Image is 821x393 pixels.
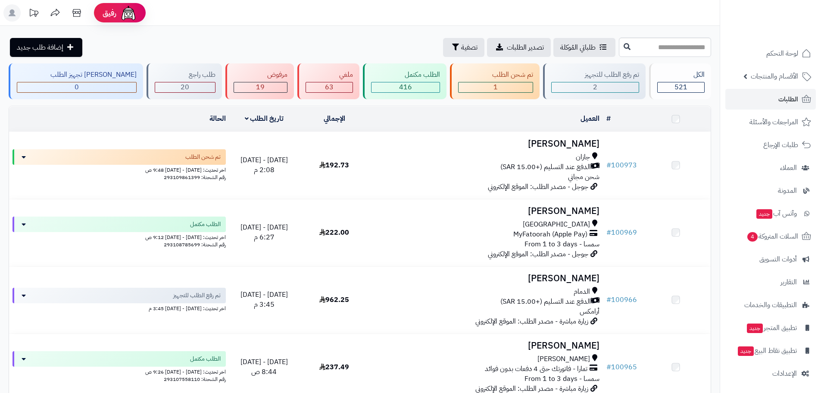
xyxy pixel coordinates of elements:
[524,239,599,249] span: سمسا - From 1 to 3 days
[240,155,288,175] span: [DATE] - [DATE] 2:08 م
[459,82,532,92] div: 1
[560,42,596,53] span: طلباتي المُوكلة
[373,206,599,216] h3: [PERSON_NAME]
[725,89,816,110] a: الطلبات
[164,241,226,248] span: رقم الشحنة: 293108785699
[75,82,79,92] span: 0
[780,276,797,288] span: التقارير
[737,345,797,357] span: تطبيق نقاط البيع
[772,368,797,380] span: الإعدادات
[762,21,813,39] img: logo-2.png
[12,303,226,312] div: اخر تحديث: [DATE] - [DATE] 3:45 م
[763,139,798,151] span: طلبات الإرجاع
[209,113,226,124] a: الحالة
[725,180,816,201] a: المدونة
[373,274,599,283] h3: [PERSON_NAME]
[296,63,361,99] a: ملغي 63
[766,47,798,60] span: لوحة التحكم
[164,375,226,383] span: رقم الشحنة: 293107558110
[256,82,265,92] span: 19
[23,4,44,24] a: تحديثات المنصة
[373,139,599,149] h3: [PERSON_NAME]
[17,42,63,53] span: إضافة طلب جديد
[756,209,772,219] span: جديد
[568,172,599,182] span: شحن مجاني
[747,324,763,333] span: جديد
[306,70,353,80] div: ملغي
[606,160,611,170] span: #
[475,316,588,327] span: زيارة مباشرة - مصدر الطلب: الموقع الإلكتروني
[606,160,637,170] a: #100973
[10,38,82,57] a: إضافة طلب جديد
[523,220,590,230] span: [GEOGRAPHIC_DATA]
[324,113,345,124] a: الإجمالي
[173,291,221,300] span: تم رفع الطلب للتجهيز
[725,226,816,247] a: السلات المتروكة4
[725,318,816,338] a: تطبيق المتجرجديد
[240,357,288,377] span: [DATE] - [DATE] 8:44 ص
[458,70,533,80] div: تم شحن الطلب
[537,354,590,364] span: [PERSON_NAME]
[371,70,440,80] div: الطلب مكتمل
[576,152,590,162] span: جازان
[725,112,816,132] a: المراجعات والأسئلة
[443,38,484,57] button: تصفية
[164,173,226,181] span: رقم الشحنة: 293109861399
[778,185,797,197] span: المدونة
[746,230,798,242] span: السلات المتروكة
[461,42,478,53] span: تصفية
[674,82,687,92] span: 521
[553,38,615,57] a: طلباتي المُوكلة
[581,113,599,124] a: العميل
[371,82,440,92] div: 416
[240,222,288,242] span: [DATE] - [DATE] 6:27 م
[17,82,136,92] div: 0
[606,362,637,372] a: #100965
[725,135,816,155] a: طلبات الإرجاع
[145,63,223,99] a: طلب راجع 20
[744,299,797,311] span: التطبيقات والخدمات
[725,249,816,270] a: أدوات التسويق
[647,63,713,99] a: الكل521
[725,272,816,292] a: التقارير
[606,113,611,124] a: #
[780,162,797,174] span: العملاء
[190,355,221,363] span: الطلب مكتمل
[755,208,797,220] span: وآتس آب
[399,82,412,92] span: 416
[488,249,588,259] span: جوجل - مصدر الطلب: الموقع الإلكتروني
[12,165,226,174] div: اخر تحديث: [DATE] - [DATE] 9:48 ص
[507,42,544,53] span: تصدير الطلبات
[500,297,591,307] span: الدفع عند التسليم (+15.00 SAR)
[725,203,816,224] a: وآتس آبجديد
[485,364,587,374] span: تمارا - فاتورتك حتى 4 دفعات بدون فوائد
[373,341,599,351] h3: [PERSON_NAME]
[224,63,296,99] a: مرفوض 19
[606,295,611,305] span: #
[325,82,334,92] span: 63
[746,322,797,334] span: تطبيق المتجر
[513,230,587,239] span: MyFatoorah (Apple Pay)
[759,253,797,265] span: أدوات التسويق
[12,367,226,376] div: اخر تحديث: [DATE] - [DATE] 9:26 ص
[120,4,137,22] img: ai-face.png
[306,82,353,92] div: 63
[749,116,798,128] span: المراجعات والأسئلة
[725,340,816,361] a: تطبيق نقاط البيعجديد
[606,362,611,372] span: #
[778,93,798,105] span: الطلبات
[7,63,145,99] a: [PERSON_NAME] تجهيز الطلب 0
[185,153,221,161] span: تم شحن الطلب
[657,70,705,80] div: الكل
[593,82,597,92] span: 2
[319,227,349,238] span: 222.00
[725,157,816,178] a: العملاء
[319,362,349,372] span: 237.49
[155,70,215,80] div: طلب راجع
[606,227,611,238] span: #
[448,63,541,99] a: تم شحن الطلب 1
[240,289,288,310] span: [DATE] - [DATE] 3:45 م
[319,295,349,305] span: 962.25
[725,295,816,315] a: التطبيقات والخدمات
[751,70,798,82] span: الأقسام والمنتجات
